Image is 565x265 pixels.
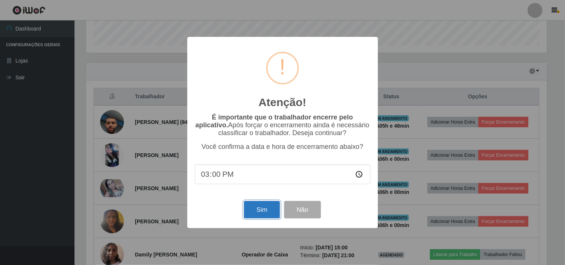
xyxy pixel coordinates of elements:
[195,114,371,137] p: Após forçar o encerramento ainda é necessário classificar o trabalhador. Deseja continuar?
[284,201,321,218] button: Não
[244,201,280,218] button: Sim
[258,96,306,109] h2: Atenção!
[195,143,371,151] p: Você confirma a data e hora de encerramento abaixo?
[196,114,353,129] b: É importante que o trabalhador encerre pelo aplicativo.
